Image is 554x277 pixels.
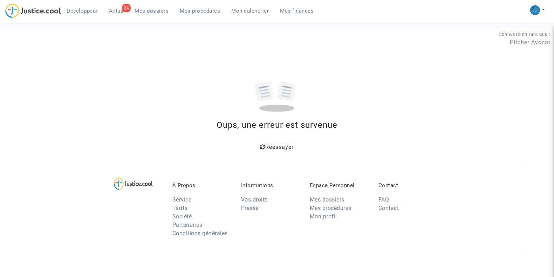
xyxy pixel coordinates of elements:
[61,6,103,16] a: Développeur
[499,32,550,37] span: Connecté en tant que :
[241,182,299,189] p: Informations
[5,4,61,18] img: jc-logo.svg
[172,205,188,211] a: Tarifs
[310,196,344,203] a: Mes dossiers
[378,205,399,211] a: Contact
[310,213,337,220] a: Mon profil
[122,4,131,12] div: 24
[530,5,540,15] img: 45a793c8596a0d21866ab9c5374b5e4b
[180,8,220,14] span: Mes procédures
[174,6,226,16] a: Mes procédures
[310,205,351,211] a: Mes procédures
[231,8,269,14] span: Mon calendrier
[103,6,129,16] a: 24Actus
[172,182,231,189] p: À Propos
[172,196,192,203] a: Service
[172,213,192,220] a: Société
[378,182,437,189] p: Contact
[67,8,98,14] span: Développeur
[114,177,153,190] img: logo-lg.svg
[129,6,174,16] a: Mes dossiers
[378,196,389,203] a: FAQ
[241,205,259,211] a: Presse
[172,222,203,228] a: Partenaires
[274,6,319,16] a: Mes finances
[135,8,169,14] span: Mes dossiers
[28,119,526,131] div: Oups, une erreur est survenue
[172,230,228,237] a: Conditions générales
[241,196,268,203] a: Vos droits
[109,8,124,14] span: Actus
[226,6,274,16] a: Mon calendrier
[280,8,314,14] span: Mes finances
[310,182,368,189] p: Espace Personnel
[265,144,294,150] span: Réessayer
